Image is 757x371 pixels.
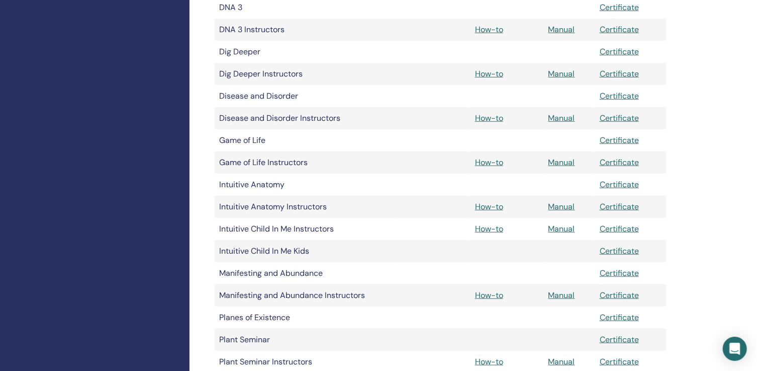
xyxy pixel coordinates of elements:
[600,91,639,101] a: Certificate
[600,24,639,35] a: Certificate
[600,312,639,323] a: Certificate
[548,113,575,123] a: Manual
[600,224,639,234] a: Certificate
[215,174,396,196] td: Intuitive Anatomy
[475,224,503,234] a: How-to
[475,68,503,79] a: How-to
[600,246,639,256] a: Certificate
[215,41,396,63] td: Dig Deeper
[548,201,575,212] a: Manual
[475,113,503,123] a: How-to
[215,307,396,329] td: Planes of Existence
[475,356,503,367] a: How-to
[600,157,639,168] a: Certificate
[600,113,639,123] a: Certificate
[548,356,575,367] a: Manual
[600,290,639,301] a: Certificate
[215,85,396,107] td: Disease and Disorder
[548,224,575,234] a: Manual
[600,68,639,79] a: Certificate
[475,201,503,212] a: How-to
[215,240,396,262] td: Intuitive Child In Me Kids
[600,201,639,212] a: Certificate
[215,152,396,174] td: Game of Life Instructors
[600,334,639,345] a: Certificate
[215,107,396,129] td: Disease and Disorder Instructors
[600,179,639,190] a: Certificate
[600,356,639,367] a: Certificate
[723,337,747,361] div: Open Intercom Messenger
[548,24,575,35] a: Manual
[215,19,396,41] td: DNA 3 Instructors
[215,196,396,218] td: Intuitive Anatomy Instructors
[548,157,575,168] a: Manual
[548,290,575,301] a: Manual
[475,24,503,35] a: How-to
[475,157,503,168] a: How-to
[600,2,639,13] a: Certificate
[475,290,503,301] a: How-to
[215,262,396,284] td: Manifesting and Abundance
[600,135,639,145] a: Certificate
[548,68,575,79] a: Manual
[215,63,396,85] td: Dig Deeper Instructors
[600,268,639,278] a: Certificate
[215,284,396,307] td: Manifesting and Abundance Instructors
[215,218,396,240] td: Intuitive Child In Me Instructors
[215,329,396,351] td: Plant Seminar
[215,129,396,152] td: Game of Life
[600,46,639,57] a: Certificate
